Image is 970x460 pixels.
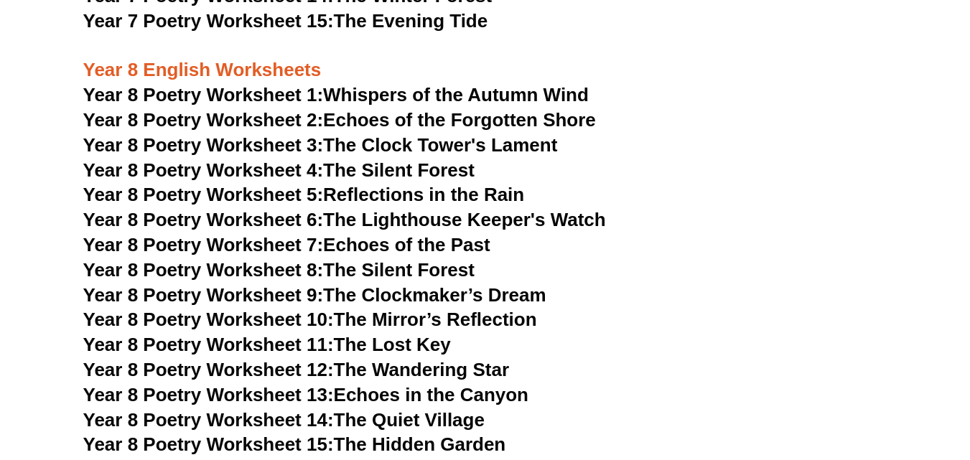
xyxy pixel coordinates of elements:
[83,359,510,380] a: Year 8 Poetry Worksheet 12:The Wandering Star
[83,433,506,455] a: Year 8 Poetry Worksheet 15:The Hidden Garden
[83,259,475,281] a: Year 8 Poetry Worksheet 8:The Silent Forest
[83,309,537,330] a: Year 8 Poetry Worksheet 10:The Mirror’s Reflection
[83,359,334,380] span: Year 8 Poetry Worksheet 12:
[83,384,334,405] span: Year 8 Poetry Worksheet 13:
[731,298,970,460] iframe: Chat Widget
[83,10,488,32] a: Year 7 Poetry Worksheet 15:The Evening Tide
[83,433,334,455] span: Year 8 Poetry Worksheet 15:
[83,84,324,105] span: Year 8 Poetry Worksheet 1:
[83,10,334,32] span: Year 7 Poetry Worksheet 15:
[83,109,596,131] a: Year 8 Poetry Worksheet 2:Echoes of the Forgotten Shore
[83,159,324,181] span: Year 8 Poetry Worksheet 4:
[83,134,324,156] span: Year 8 Poetry Worksheet 3:
[83,209,606,230] a: Year 8 Poetry Worksheet 6:The Lighthouse Keeper's Watch
[83,334,334,355] span: Year 8 Poetry Worksheet 11:
[83,234,324,255] span: Year 8 Poetry Worksheet 7:
[83,309,334,330] span: Year 8 Poetry Worksheet 10:
[83,284,324,306] span: Year 8 Poetry Worksheet 9:
[83,409,334,431] span: Year 8 Poetry Worksheet 14:
[83,34,887,83] h3: Year 8 English Worksheets
[83,334,451,355] a: Year 8 Poetry Worksheet 11:The Lost Key
[83,234,490,255] a: Year 8 Poetry Worksheet 7:Echoes of the Past
[83,109,324,131] span: Year 8 Poetry Worksheet 2:
[83,259,324,281] span: Year 8 Poetry Worksheet 8:
[83,284,546,306] a: Year 8 Poetry Worksheet 9:The Clockmaker’s Dream
[83,184,324,205] span: Year 8 Poetry Worksheet 5:
[83,184,525,205] a: Year 8 Poetry Worksheet 5:Reflections in the Rain
[83,409,485,431] a: Year 8 Poetry Worksheet 14:The Quiet Village
[83,134,558,156] a: Year 8 Poetry Worksheet 3:The Clock Tower's Lament
[83,159,475,181] a: Year 8 Poetry Worksheet 4:The Silent Forest
[83,384,529,405] a: Year 8 Poetry Worksheet 13:Echoes in the Canyon
[83,209,324,230] span: Year 8 Poetry Worksheet 6:
[83,84,589,105] a: Year 8 Poetry Worksheet 1:Whispers of the Autumn Wind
